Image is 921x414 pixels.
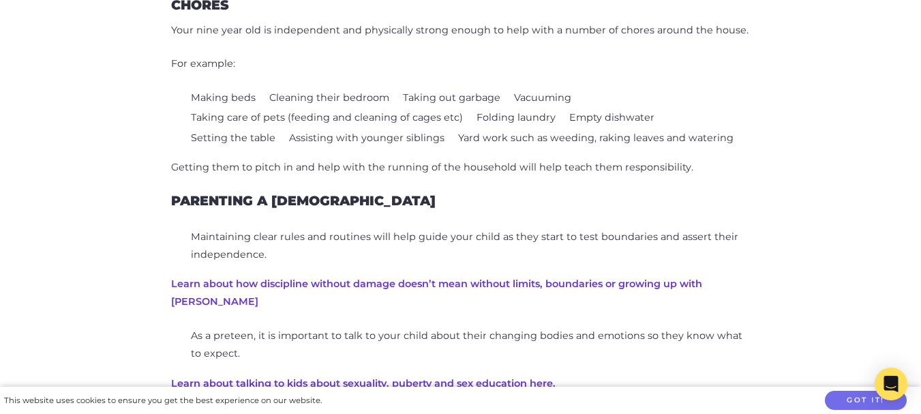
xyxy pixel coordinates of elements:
p: Your nine year old is independent and physically strong enough to help with a number of chores ar... [171,22,751,40]
li: Cleaning their bedroom [269,89,389,107]
a: Learn about talking to kids about sexuality, puberty and sex education here. [171,377,556,389]
li: Folding laundry [477,109,556,127]
div: This website uses cookies to ensure you get the best experience on our website. [4,394,322,408]
li: Empty dishwater [569,109,654,127]
a: Learn about how discipline without damage doesn’t mean without limits, boundaries or growing up w... [171,278,702,308]
p: For example: [171,55,751,73]
button: Got it! [825,391,907,411]
li: Vacuuming [514,89,571,107]
li: Setting the table [191,130,275,147]
li: Yard work such as weeding, raking leaves and watering [458,130,734,147]
p: Getting them to pitch in and help with the running of the household will help teach them responsi... [171,159,751,177]
li: Making beds [191,89,256,107]
div: Open Intercom Messenger [875,368,907,400]
strong: Parenting a [DEMOGRAPHIC_DATA] [171,192,436,209]
li: Maintaining clear rules and routines will help guide your child as they start to test boundaries ... [191,228,744,264]
li: Taking out garbage [403,89,500,107]
li: Taking care of pets (feeding and cleaning of cages etc) [191,109,463,127]
li: As a preteen, it is important to talk to your child about their changing bodies and emotions so t... [191,327,744,363]
li: Assisting with younger siblings [289,130,444,147]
